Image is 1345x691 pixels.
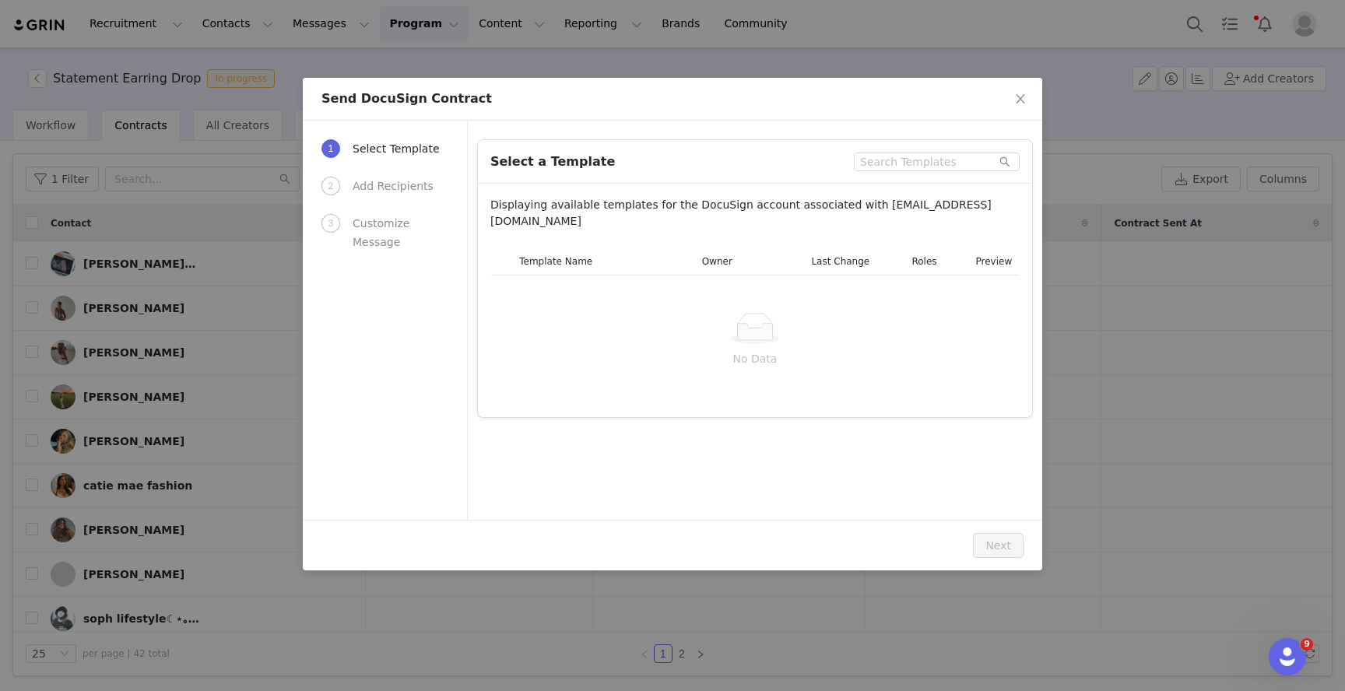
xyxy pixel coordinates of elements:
[321,214,467,251] div: 3Customize Message
[1014,93,1027,105] i: icon: close
[353,139,449,158] div: Select Template
[490,197,1020,230] p: Displaying available templates for the DocuSign account associated with [EMAIL_ADDRESS][DOMAIN_NAME]
[328,217,334,229] span: 3
[1269,638,1306,675] iframe: Intercom live chat
[321,90,1024,107] div: Send DocuSign Contract
[999,78,1042,121] button: Close
[321,177,467,214] div: 2Add Recipients
[353,214,467,251] div: Customize Message
[999,156,1010,167] i: icon: search
[911,256,936,267] span: Roles
[702,254,732,268] span: Owner
[328,180,334,191] span: 2
[811,256,869,267] span: Last Change
[353,177,443,195] div: Add Recipients
[503,350,1007,367] p: No Data
[328,142,334,154] span: 1
[519,254,592,268] span: Template Name
[854,153,1020,171] input: Search Templates
[1301,638,1313,651] span: 9
[975,256,1012,267] span: Preview
[973,533,1024,558] button: Next
[490,153,615,171] h3: Select a Template
[321,139,467,177] div: 1Select Template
